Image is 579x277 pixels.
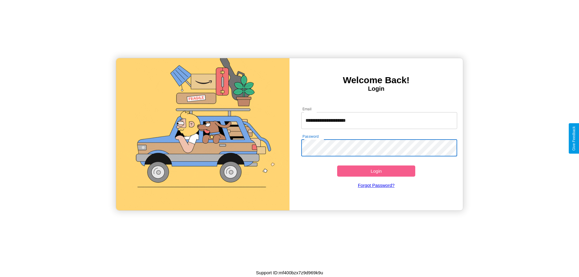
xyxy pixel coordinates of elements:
[298,177,454,194] a: Forgot Password?
[302,106,312,112] label: Email
[116,58,289,210] img: gif
[289,75,463,85] h3: Welcome Back!
[337,165,415,177] button: Login
[289,85,463,92] h4: Login
[256,269,323,277] p: Support ID: mf400bzx7z9d969k9u
[572,126,576,151] div: Give Feedback
[302,134,318,139] label: Password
